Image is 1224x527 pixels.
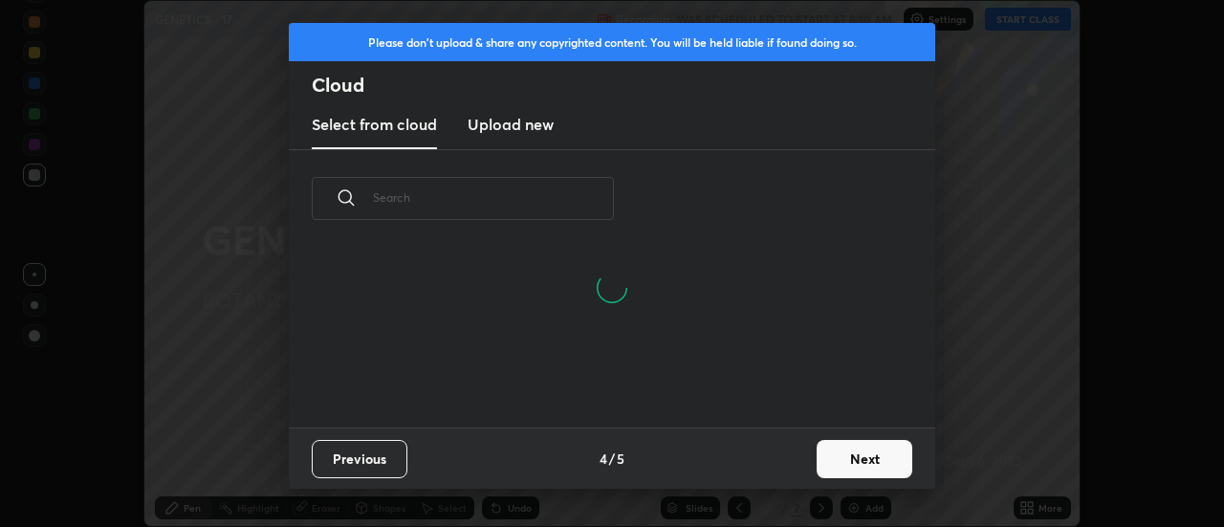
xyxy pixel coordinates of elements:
button: Next [817,440,912,478]
h4: / [609,449,615,469]
button: Previous [312,440,407,478]
h4: 4 [600,449,607,469]
h4: 5 [617,449,624,469]
div: Please don't upload & share any copyrighted content. You will be held liable if found doing so. [289,23,935,61]
input: Search [373,157,614,238]
h3: Upload new [468,113,554,136]
h2: Cloud [312,73,935,98]
h3: Select from cloud [312,113,437,136]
